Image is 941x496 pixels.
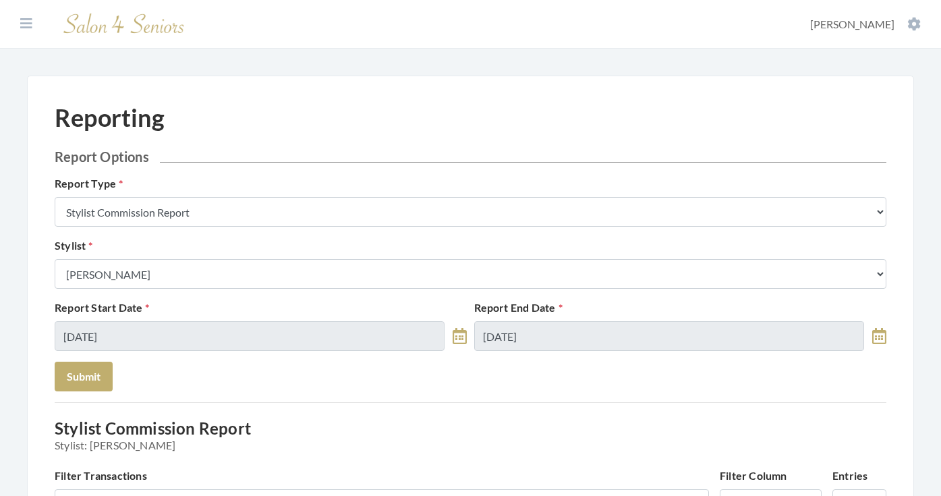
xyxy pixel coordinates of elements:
input: Select Date [55,321,445,351]
a: toggle [872,321,886,351]
img: Salon 4 Seniors [57,8,192,40]
label: Filter Transactions [55,468,147,484]
label: Report Start Date [55,300,150,316]
label: Report End Date [474,300,563,316]
span: [PERSON_NAME] [810,18,894,30]
input: Select Date [474,321,864,351]
label: Entries [832,468,867,484]
button: [PERSON_NAME] [806,17,925,32]
h2: Report Options [55,148,886,165]
h1: Reporting [55,103,165,132]
label: Report Type [55,175,123,192]
label: Filter Column [720,468,787,484]
button: Submit [55,362,113,391]
span: Stylist: [PERSON_NAME] [55,439,886,451]
label: Stylist [55,238,93,254]
a: toggle [453,321,467,351]
h3: Stylist Commission Report [55,419,886,451]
